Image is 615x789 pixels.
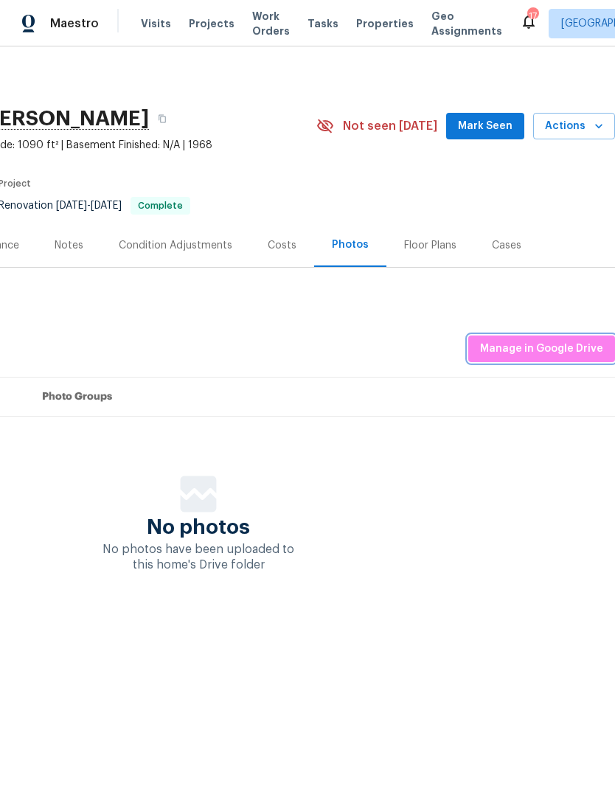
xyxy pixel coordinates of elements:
div: Notes [55,238,83,253]
span: Visits [141,16,171,31]
span: [DATE] [56,201,87,211]
span: Tasks [307,18,338,29]
div: Cases [492,238,521,253]
button: Manage in Google Drive [468,336,615,363]
div: Floor Plans [404,238,456,253]
span: [DATE] [91,201,122,211]
span: Complete [132,201,189,210]
div: Costs [268,238,296,253]
div: Condition Adjustments [119,238,232,253]
span: - [56,201,122,211]
span: Actions [545,117,603,136]
span: Manage in Google Drive [480,340,603,358]
span: Geo Assignments [431,9,502,38]
div: 17 [527,9,538,24]
span: Work Orders [252,9,290,38]
button: Copy Address [149,105,176,132]
button: Mark Seen [446,113,524,140]
span: Properties [356,16,414,31]
span: Not seen [DATE] [343,119,437,133]
div: Photos [332,237,369,252]
span: No photos have been uploaded to this home's Drive folder [102,543,294,571]
span: No photos [147,520,250,535]
span: Mark Seen [458,117,512,136]
span: Maestro [50,16,99,31]
button: Actions [533,113,615,140]
span: Projects [189,16,234,31]
th: Photo Groups [30,378,615,417]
